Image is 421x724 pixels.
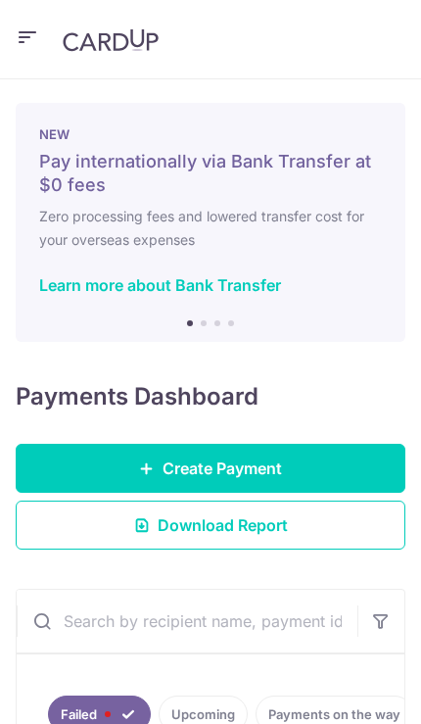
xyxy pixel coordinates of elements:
a: Learn more about Bank Transfer [39,275,281,295]
a: Create Payment [16,444,405,493]
span: Create Payment [163,457,282,480]
h4: Payments Dashboard [16,381,258,412]
input: Search by recipient name, payment id or reference [17,590,357,652]
a: Download Report [16,501,405,550]
h5: Pay internationally via Bank Transfer at $0 fees [39,150,382,197]
p: NEW [39,126,382,142]
span: Download Report [158,513,288,537]
h6: Zero processing fees and lowered transfer cost for your overseas expenses [39,205,382,252]
img: CardUp [63,28,159,52]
